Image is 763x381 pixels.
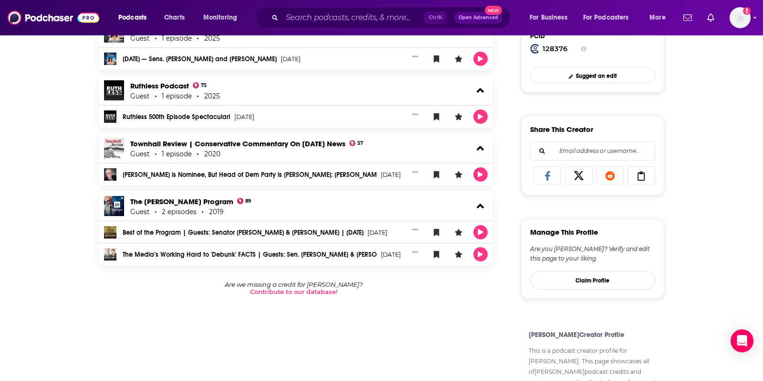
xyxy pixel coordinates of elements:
[104,138,124,158] img: Townhall Review | Conservative Commentary On Today's News
[583,11,629,24] span: For Podcasters
[158,10,190,25] a: Charts
[112,10,159,25] button: open menu
[530,271,655,290] button: Claim Profile
[703,10,718,26] a: Show notifications dropdown
[429,167,444,182] button: Bookmark Episode
[104,226,116,239] img: Best of the Program | Guests: Senator John Kennedy & Justin Haskins | 12/3/19
[130,197,233,206] a: The Glenn Beck Program
[534,166,562,185] a: Share on Facebook
[523,10,579,25] button: open menu
[429,247,444,261] button: Bookmark Episode
[429,225,444,239] button: Bookmark Episode
[104,168,116,181] img: Joe Biden is Nominee, But Head of Dem Party is Bernie Sanders: Hugh Hewitt with Senator John Kennedy
[130,34,220,42] div: Guest 1 episode 2025
[130,139,345,148] a: Townhall Review | Conservative Commentary On Today's News
[237,198,251,204] a: 89
[104,196,124,216] img: The Glenn Beck Program
[104,110,116,123] img: Ruthless 500th Episode Spectacular!
[193,82,207,88] a: 75
[596,166,624,185] a: Share on Reddit
[357,142,363,145] span: 57
[731,329,753,352] div: Open Intercom Messenger
[203,11,237,24] span: Monitoring
[245,199,251,203] span: 89
[130,208,223,216] div: Guest 2 episodes 2019
[530,142,655,161] div: Search followers
[643,10,678,25] button: open menu
[529,358,579,365] a: [PERSON_NAME]
[123,229,364,236] a: Best of the Program | Guests: Senator [PERSON_NAME] & [PERSON_NAME] | [DATE]
[118,11,146,24] span: Podcasts
[538,142,647,160] input: Email address or username...
[451,109,466,124] button: Leave a Rating
[408,225,422,235] button: Show More Button
[530,33,586,40] div: PCID
[281,56,301,63] span: [DATE]
[459,15,498,20] span: Open Advanced
[730,7,751,28] span: Logged in as lcohen
[429,52,444,66] button: Bookmark Episode
[730,7,751,28] button: Show profile menu
[349,140,364,146] a: 57
[485,6,502,15] span: New
[408,247,422,257] button: Show More Button
[408,167,422,177] button: Show More Button
[730,7,751,28] img: User Profile
[543,44,567,53] strong: 128376
[250,288,338,295] a: Contribute to our database!
[454,12,502,23] button: Open AdvancedNew
[381,251,401,258] span: [DATE]
[530,44,540,54] img: Podchaser Creator ID logo
[123,172,377,178] a: [PERSON_NAME] is Nominee, But Head of Dem Party is [PERSON_NAME]: [PERSON_NAME] with Senator [PER...
[530,228,598,237] h3: Manage This Profile
[381,172,401,178] span: [DATE]
[424,11,447,24] span: Ctrl K
[577,10,643,25] button: open menu
[8,9,99,27] img: Podchaser - Follow, Share and Rate Podcasts
[130,150,220,158] div: Guest 1 episode 2020
[123,251,377,258] a: The Media’s Working Hard to 'Debunk' FACTS | Guests: Sen. [PERSON_NAME] & [PERSON_NAME] | [DATE]
[225,281,363,288] p: Are we missing a credit for [PERSON_NAME]?
[123,56,277,63] a: [DATE] — Sens. [PERSON_NAME] and [PERSON_NAME]
[530,67,655,84] a: Suggest an edit
[679,10,696,26] a: Show notifications dropdown
[529,331,657,339] h4: [PERSON_NAME] Creator Profile
[282,10,424,25] input: Search podcasts, credits, & more...
[164,11,185,24] span: Charts
[201,84,207,87] span: 75
[429,109,444,124] button: Bookmark Episode
[473,52,488,66] button: Play
[234,114,254,120] span: [DATE]
[197,10,250,25] button: open menu
[265,7,520,29] div: Search podcasts, credits, & more...
[581,44,586,54] button: Show Info
[367,229,387,236] span: [DATE]
[743,7,751,15] svg: Add a profile image
[408,52,422,61] button: Show More Button
[627,166,655,185] a: Copy Link
[649,11,666,24] span: More
[473,167,488,182] button: Play
[451,225,466,239] button: Leave a Rating
[451,247,466,261] button: Leave a Rating
[473,109,488,124] button: Play
[104,248,116,261] img: The Media’s Working Hard to 'Debunk' FACTS | Guests: Sen. John Kennedy & Justin Haskins | 12/3/19
[130,92,220,100] div: Guest 1 episode 2025
[473,225,488,239] button: Play
[451,52,466,66] button: Leave a Rating
[565,166,593,185] a: Share on X/Twitter
[530,244,655,263] div: Are you [PERSON_NAME]? Verify and edit this page to your liking.
[451,167,466,182] button: Leave a Rating
[104,53,116,65] img: April 20 — Sens. Chris Van Hollen and John Kennedy
[408,109,422,119] button: Show More Button
[104,80,124,100] img: Ruthless Podcast
[530,125,593,134] h3: Share This Creator
[130,81,189,90] a: Ruthless Podcast
[530,11,567,24] span: For Business
[123,114,230,120] a: Ruthless 500th Episode Spectacular!
[473,247,488,261] button: Play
